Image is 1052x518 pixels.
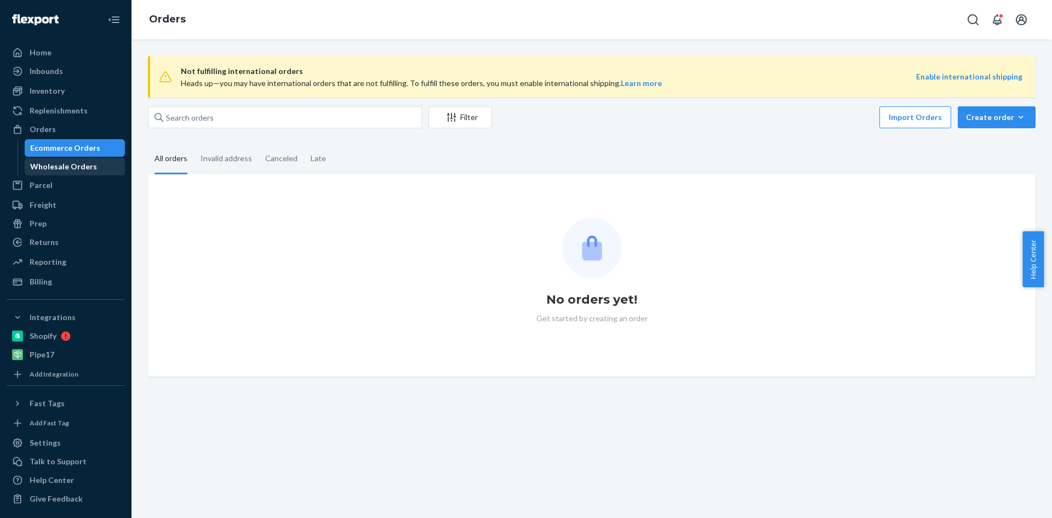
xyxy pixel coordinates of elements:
div: Reporting [30,257,66,267]
div: Invalid address [201,144,252,173]
a: Shopify [7,327,125,345]
a: Learn more [621,78,662,88]
div: Returns [30,237,59,248]
div: Shopify [30,331,56,341]
a: Orders [7,121,125,138]
div: Late [311,144,326,173]
div: Help Center [30,475,74,486]
a: Home [7,44,125,61]
div: Canceled [265,144,298,173]
a: Help Center [7,471,125,489]
div: Inventory [30,86,65,96]
a: Prep [7,215,125,232]
button: Open notifications [986,9,1008,31]
div: Pipe17 [30,349,54,360]
div: Freight [30,200,56,210]
div: Integrations [30,312,76,323]
button: Filter [428,106,492,128]
div: Fast Tags [30,398,65,409]
div: Parcel [30,180,53,191]
button: Open account menu [1010,9,1032,31]
a: Enable international shipping [916,72,1022,81]
div: Home [30,47,52,58]
ol: breadcrumbs [140,4,195,36]
div: Add Integration [30,369,78,379]
span: Heads up—you may have international orders that are not fulfilling. To fulfill these orders, you ... [181,78,662,88]
a: Inventory [7,82,125,100]
h1: No orders yet! [546,291,637,309]
div: Orders [30,124,56,135]
div: Billing [30,276,52,287]
button: Fast Tags [7,395,125,412]
img: Flexport logo [12,14,59,25]
a: Pipe17 [7,346,125,363]
div: Add Fast Tag [30,418,69,428]
a: Reporting [7,253,125,271]
input: Search orders [148,106,422,128]
div: Ecommerce Orders [30,143,100,153]
a: Orders [149,13,186,25]
a: Billing [7,273,125,291]
p: Get started by creating an order [536,313,648,324]
button: Talk to Support [7,453,125,470]
button: Help Center [1022,231,1044,287]
button: Close Navigation [103,9,125,31]
div: All orders [155,144,187,174]
button: Create order [958,106,1036,128]
div: Give Feedback [30,493,83,504]
a: Parcel [7,177,125,194]
a: Ecommerce Orders [25,139,125,157]
a: Settings [7,434,125,452]
button: Open Search Box [962,9,984,31]
img: Empty list [562,218,622,278]
a: Add Integration [7,368,125,381]
div: Replenishments [30,105,88,116]
a: Freight [7,196,125,214]
div: Settings [30,437,61,448]
div: Inbounds [30,66,63,77]
a: Wholesale Orders [25,158,125,175]
div: Prep [30,218,47,229]
div: Talk to Support [30,456,87,467]
button: Import Orders [879,106,951,128]
button: Integrations [7,309,125,326]
a: Returns [7,234,125,251]
div: Filter [429,112,491,123]
a: Add Fast Tag [7,417,125,430]
div: Wholesale Orders [30,161,97,172]
button: Give Feedback [7,490,125,508]
a: Replenishments [7,102,125,119]
div: Create order [966,112,1027,123]
span: Not fulfilling international orders [181,65,916,78]
a: Inbounds [7,62,125,80]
